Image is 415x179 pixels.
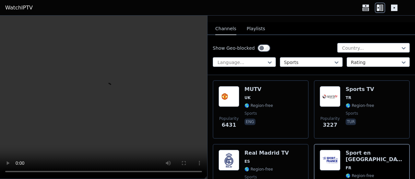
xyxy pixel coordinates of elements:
label: Show Geo-blocked [213,45,255,51]
img: Sports TV [320,86,340,107]
span: UK [244,95,251,100]
span: 6431 [222,121,236,129]
span: 3227 [323,121,338,129]
img: MUTV [219,86,239,107]
p: tur [346,119,356,125]
span: Popularity [320,116,340,121]
a: WatchIPTV [5,4,33,12]
span: 🌎 Region-free [244,103,273,108]
span: sports [244,111,257,116]
h6: Sports TV [346,86,374,93]
span: sports [346,111,358,116]
p: eng [244,119,255,125]
span: TR [346,95,351,100]
button: Playlists [247,23,265,35]
h6: MUTV [244,86,273,93]
h6: Sport en [GEOGRAPHIC_DATA] [346,150,404,163]
img: Sport en France [320,150,340,171]
h6: Real Madrid TV [244,150,289,156]
span: ES [244,159,250,164]
img: Real Madrid TV [219,150,239,171]
span: FR [346,165,351,171]
span: 🌎 Region-free [346,173,374,178]
button: Channels [215,23,236,35]
span: 🌎 Region-free [346,103,374,108]
span: 🌎 Region-free [244,167,273,172]
span: Popularity [219,116,239,121]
